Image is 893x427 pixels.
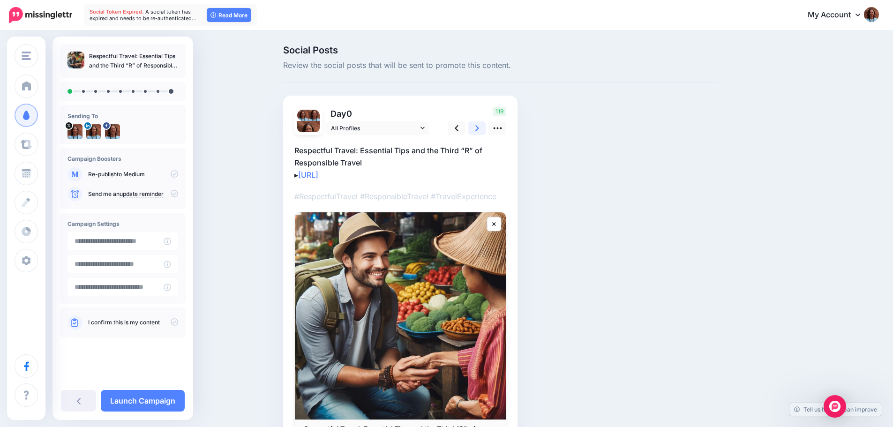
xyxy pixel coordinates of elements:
[493,107,506,116] span: 119
[295,212,506,420] img: Respectful Travel: Essential Tips and the Third “R” of Responsible Travel
[798,4,879,27] a: My Account
[68,124,83,139] img: f4Urj5yC-23300.jpg
[298,170,318,180] a: [URL]
[331,123,418,133] span: All Profiles
[68,112,178,120] h4: Sending To
[68,220,178,227] h4: Campaign Settings
[297,121,320,143] img: 1664829468531-43789.png
[88,190,178,198] p: Send me an
[346,109,352,119] span: 0
[89,52,178,70] p: Respectful Travel: Essential Tips and the Third “R” of Responsible Travel
[88,319,160,326] a: I confirm this is my content
[326,107,431,120] p: Day
[105,124,120,139] img: 17021899_1357698867620135_8065502027866553677_n-bsa33603.jpg
[90,8,196,22] span: A social token has expired and needs to be re-authenticated…
[88,170,178,179] p: to Medium
[294,144,506,181] p: Respectful Travel: Essential Tips and the Third “R” of Responsible Travel ▸
[294,190,506,202] p: #RespectfulTravel #ResponsibleTravel #TravelExperience
[283,45,718,55] span: Social Posts
[283,60,718,72] span: Review the social posts that will be sent to promote this content.
[326,121,429,135] a: All Profiles
[297,110,308,121] img: f4Urj5yC-23300.jpg
[22,52,31,60] img: menu.png
[88,171,117,178] a: Re-publish
[789,403,882,416] a: Tell us how we can improve
[207,8,251,22] a: Read More
[86,124,101,139] img: 1664829468531-43789.png
[68,52,84,68] img: 570db62d33e3284a719d359c200a1efe_thumb.jpg
[308,110,320,121] img: 17021899_1357698867620135_8065502027866553677_n-bsa33603.jpg
[90,8,144,15] span: Social Token Expired.
[824,395,846,418] div: Open Intercom Messenger
[68,155,178,162] h4: Campaign Boosters
[120,190,164,198] a: update reminder
[9,7,72,23] img: Missinglettr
